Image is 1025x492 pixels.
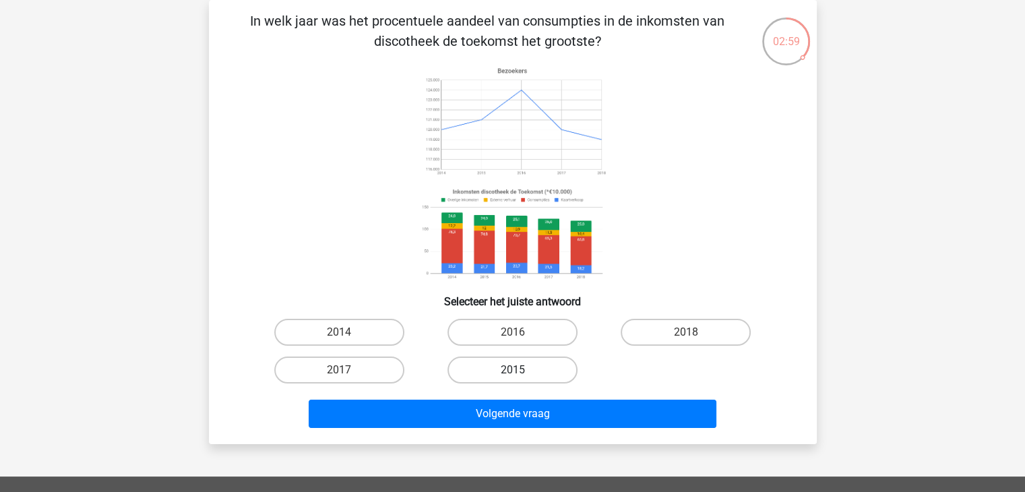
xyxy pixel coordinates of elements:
[447,357,578,383] label: 2015
[230,284,795,308] h6: Selecteer het juiste antwoord
[274,357,404,383] label: 2017
[761,16,811,50] div: 02:59
[447,319,578,346] label: 2016
[274,319,404,346] label: 2014
[230,11,745,51] p: In welk jaar was het procentuele aandeel van consumpties in de inkomsten van discotheek de toekom...
[621,319,751,346] label: 2018
[309,400,716,428] button: Volgende vraag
